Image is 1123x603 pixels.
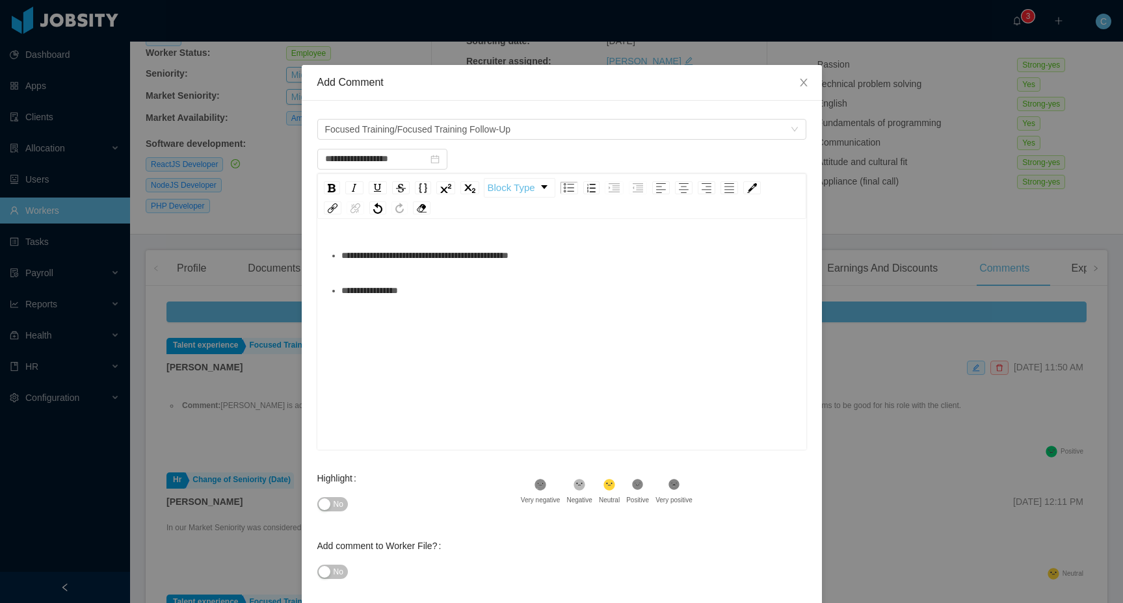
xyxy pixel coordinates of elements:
[675,181,693,194] div: Center
[410,201,433,214] div: rdw-remove-control
[626,495,649,505] div: Positive
[334,565,343,578] span: No
[460,181,479,194] div: Subscript
[415,181,431,194] div: Monospace
[741,178,763,198] div: rdw-color-picker
[392,181,410,194] div: Strikethrough
[720,181,738,194] div: Justify
[321,201,367,214] div: rdw-link-control
[391,201,408,214] div: Redo
[328,242,797,470] div: rdw-editor
[521,495,561,505] div: Very negative
[317,565,348,579] button: Add comment to Worker File?
[369,181,387,194] div: Underline
[560,181,578,194] div: Unordered
[367,201,410,214] div: rdw-history-control
[799,77,809,88] i: icon: close
[698,181,715,194] div: Right
[599,495,620,505] div: Neutral
[317,173,806,450] div: rdw-wrapper
[369,201,386,214] div: Undo
[334,498,343,511] span: No
[430,155,440,164] i: icon: calendar
[566,495,592,505] div: Negative
[413,201,430,214] div: Remove
[484,178,555,198] div: rdw-dropdown
[317,541,447,551] label: Add comment to Worker File?
[317,75,806,90] div: Add Comment
[324,201,341,214] div: Link
[791,125,799,135] i: icon: down
[482,178,557,198] div: rdw-block-control
[655,495,693,505] div: Very positive
[786,65,822,101] button: Close
[652,181,670,194] div: Left
[488,175,535,201] span: Block Type
[583,181,600,194] div: Ordered
[347,201,364,214] div: Unlink
[324,181,340,194] div: Bold
[557,178,650,198] div: rdw-list-control
[605,181,624,194] div: Indent
[317,497,348,511] button: Highlight
[325,120,511,139] span: Focused Training/Focused Training Follow-Up
[317,173,806,219] div: rdw-toolbar
[484,179,555,197] a: Block Type
[345,181,363,194] div: Italic
[650,178,741,198] div: rdw-textalign-control
[321,178,482,198] div: rdw-inline-control
[436,181,455,194] div: Superscript
[317,473,362,483] label: Highlight
[629,181,647,194] div: Outdent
